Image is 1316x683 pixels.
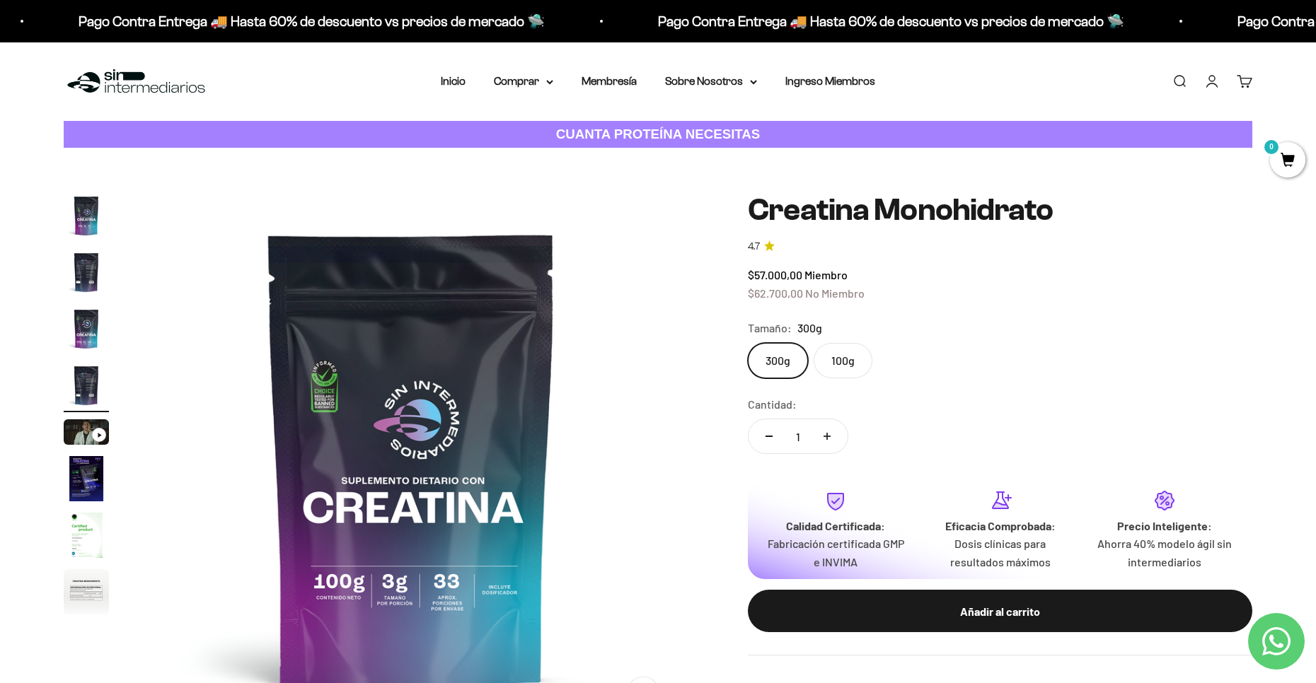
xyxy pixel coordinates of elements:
[748,239,760,255] span: 4.7
[1270,153,1305,169] a: 0
[64,306,109,356] button: Ir al artículo 3
[1263,139,1280,156] mark: 0
[797,319,822,337] span: 300g
[64,569,109,619] button: Ir al artículo 8
[64,250,109,299] button: Ir al artículo 2
[776,602,1224,621] div: Añadir al carrito
[64,363,109,412] button: Ir al artículo 4
[64,513,109,562] button: Ir al artículo 7
[64,193,109,238] img: Creatina Monohidrato
[64,456,109,506] button: Ir al artículo 6
[441,75,466,87] a: Inicio
[804,268,848,281] span: Miembro
[582,75,637,87] a: Membresía
[494,72,553,91] summary: Comprar
[805,286,865,300] span: No Miembro
[748,268,802,281] span: $57.000,00
[64,121,1252,148] a: CUANTA PROTEÍNA NECESITAS
[1117,519,1212,532] strong: Precio Inteligente:
[945,519,1056,532] strong: Eficacia Comprobada:
[556,127,761,141] strong: CUANTA PROTEÍNA NECESITAS
[64,250,109,295] img: Creatina Monohidrato
[748,319,792,337] legend: Tamaño:
[625,10,1091,33] p: Pago Contra Entrega 🚚 Hasta 60% de descuento vs precios de mercado 🛸
[929,535,1070,571] p: Dosis clínicas para resultados máximos
[748,590,1252,632] button: Añadir al carrito
[748,286,803,300] span: $62.700,00
[45,10,512,33] p: Pago Contra Entrega 🚚 Hasta 60% de descuento vs precios de mercado 🛸
[64,513,109,558] img: Creatina Monohidrato
[765,535,906,571] p: Fabricación certificada GMP e INVIMA
[64,419,109,449] button: Ir al artículo 5
[64,569,109,614] img: Creatina Monohidrato
[748,193,1252,227] h1: Creatina Monohidrato
[807,419,848,453] button: Aumentar cantidad
[786,519,885,532] strong: Calidad Certificada:
[785,75,875,87] a: Ingreso Miembros
[64,193,109,243] button: Ir al artículo 1
[748,395,797,414] label: Cantidad:
[64,456,109,501] img: Creatina Monohidrato
[665,72,757,91] summary: Sobre Nosotros
[64,363,109,408] img: Creatina Monohidrato
[1094,535,1235,571] p: Ahorra 40% modelo ágil sin intermediarios
[64,306,109,351] img: Creatina Monohidrato
[748,239,1252,255] a: 4.74.7 de 5.0 estrellas
[749,419,790,453] button: Reducir cantidad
